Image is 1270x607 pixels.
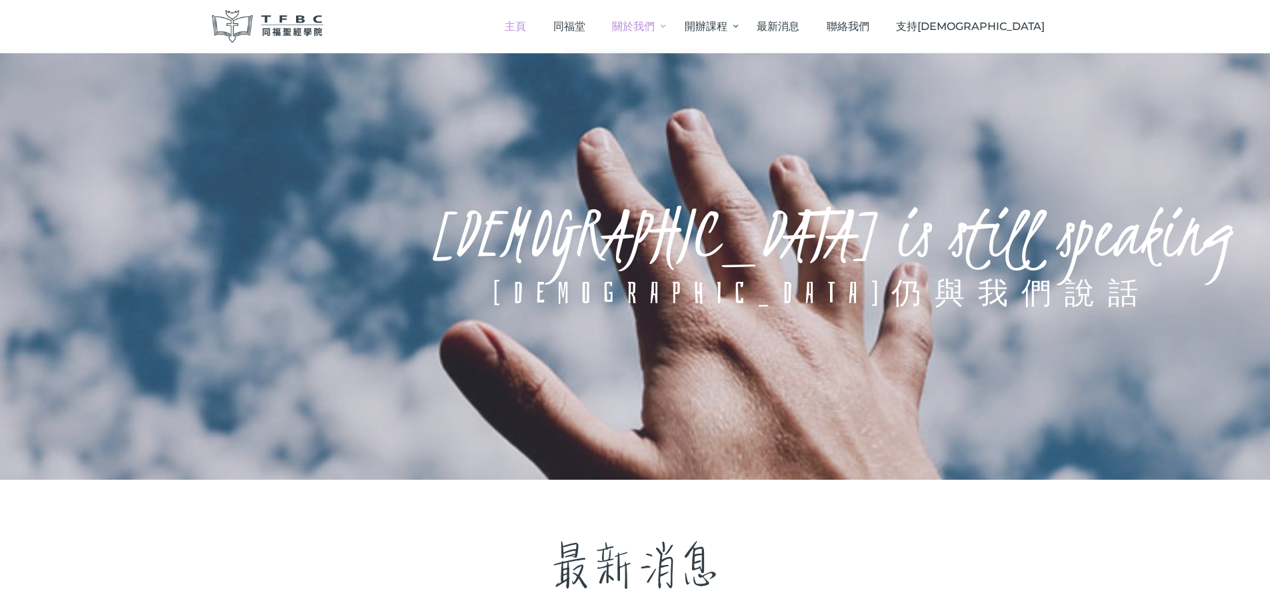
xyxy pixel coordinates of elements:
[426,225,1231,241] rs-layer: [DEMOGRAPHIC_DATA] is still speaking
[563,85,703,107] a: 學院簡介
[743,7,813,46] a: 最新消息
[1021,279,1065,306] div: 們
[583,133,653,146] span: 院董及行政人員
[583,111,633,124] span: 信仰與方向
[212,10,324,43] img: 同福聖經學院 TFBC
[685,20,727,33] span: 開辦課程
[583,67,623,80] span: 院長分享
[1108,279,1151,306] div: 話
[563,151,703,173] a: 導師團
[612,20,655,33] span: 關於我們
[813,7,883,46] a: 聯絡我們
[891,279,935,306] div: 仍
[583,177,623,190] span: 學院設施
[1065,279,1108,306] div: 說
[757,20,799,33] span: 最新消息
[563,173,703,195] a: 學院設施
[978,279,1021,306] div: 我
[827,20,869,33] span: 聯絡我們
[539,7,599,46] a: 同福堂
[671,7,743,46] a: 開辦課程
[563,129,703,151] a: 院董及行政人員
[583,155,613,168] span: 導師團
[599,7,671,46] a: 關於我們
[883,7,1059,46] a: 支持[DEMOGRAPHIC_DATA]
[553,20,585,33] span: 同福堂
[493,279,891,306] div: [DEMOGRAPHIC_DATA]
[935,279,978,306] div: 與
[896,20,1045,33] span: 支持[DEMOGRAPHIC_DATA]
[212,526,1059,606] p: 最新消息
[505,20,526,33] span: 主頁
[563,63,703,85] a: 院長分享
[563,107,703,129] a: 信仰與方向
[491,7,540,46] a: 主頁
[583,89,623,102] span: 學院簡介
